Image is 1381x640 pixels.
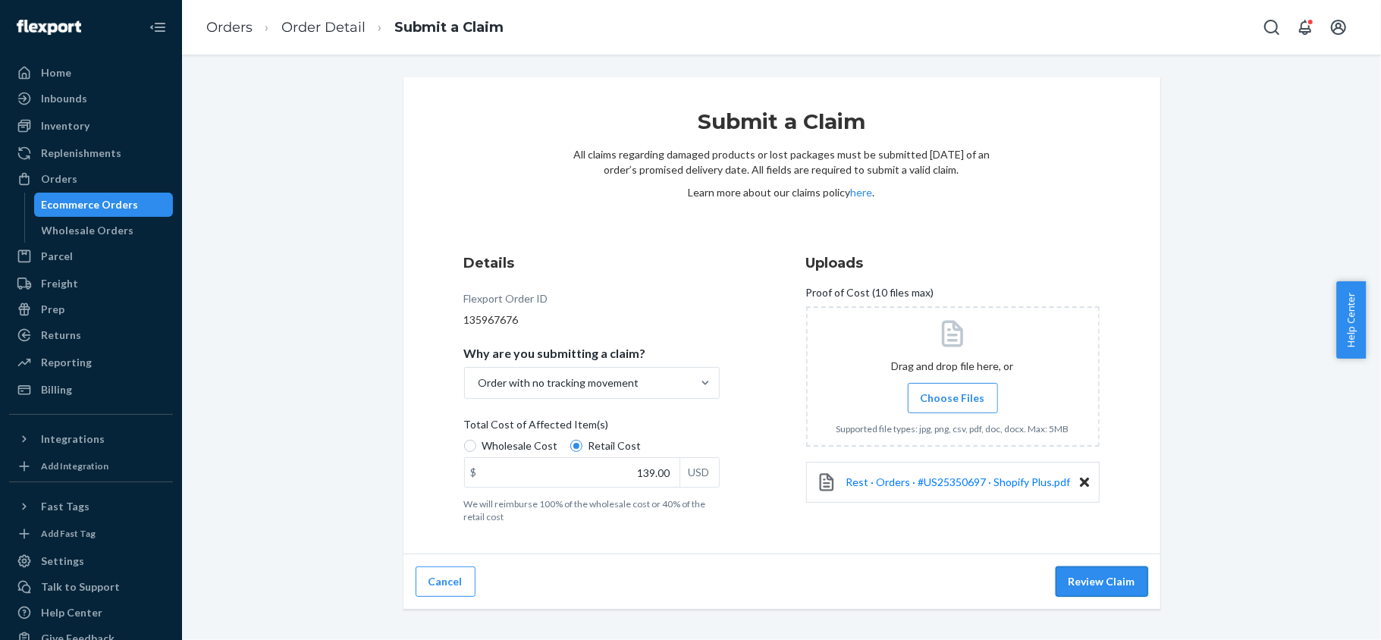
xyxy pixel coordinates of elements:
span: Retail Cost [588,438,642,453]
a: Home [9,61,173,85]
span: Choose Files [921,391,985,406]
a: Orders [9,167,173,191]
p: We will reimburse 100% of the wholesale cost or 40% of the retail cost [464,497,720,523]
div: Prep [41,302,64,317]
div: Add Fast Tag [41,527,96,540]
div: Inbounds [41,91,87,106]
a: Returns [9,323,173,347]
div: Wholesale Orders [42,223,134,238]
button: Open account menu [1323,12,1354,42]
a: Settings [9,549,173,573]
button: Review Claim [1056,566,1148,597]
span: Rest · Orders · #US25350697 · Shopify Plus.pdf [846,475,1071,488]
a: Replenishments [9,141,173,165]
input: Wholesale Cost [464,440,476,452]
a: Inventory [9,114,173,138]
a: Add Fast Tag [9,525,173,543]
div: Reporting [41,355,92,370]
a: Talk to Support [9,575,173,599]
div: Replenishments [41,146,121,161]
div: Parcel [41,249,73,264]
a: Parcel [9,244,173,268]
button: Close Navigation [143,12,173,42]
p: Why are you submitting a claim? [464,346,646,361]
span: Proof of Cost (10 files max) [806,285,934,306]
p: Learn more about our claims policy . [573,185,990,200]
div: Add Integration [41,460,108,472]
div: Billing [41,382,72,397]
button: Help Center [1336,281,1366,359]
div: Flexport Order ID [464,291,548,312]
a: Add Integration [9,457,173,475]
div: Home [41,65,71,80]
div: Returns [41,328,81,343]
p: All claims regarding damaged products or lost packages must be submitted [DATE] of an order’s pro... [573,147,990,177]
div: Order with no tracking movement [479,375,639,391]
ol: breadcrumbs [194,5,516,50]
div: Help Center [41,605,102,620]
button: Fast Tags [9,494,173,519]
h1: Submit a Claim [573,108,990,147]
input: $USD [465,458,680,487]
div: Integrations [41,431,105,447]
a: Wholesale Orders [34,218,174,243]
div: USD [680,458,719,487]
a: Help Center [9,601,173,625]
div: Fast Tags [41,499,89,514]
a: Freight [9,271,173,296]
a: Order Detail [281,19,366,36]
a: Prep [9,297,173,322]
div: Inventory [41,118,89,133]
div: Settings [41,554,84,569]
h3: Details [464,253,720,273]
a: Billing [9,378,173,402]
h3: Uploads [806,253,1100,273]
div: Freight [41,276,78,291]
div: Talk to Support [41,579,120,595]
a: Inbounds [9,86,173,111]
input: Retail Cost [570,440,582,452]
button: Open notifications [1290,12,1320,42]
button: Open Search Box [1257,12,1287,42]
a: Rest · Orders · #US25350697 · Shopify Plus.pdf [846,475,1071,490]
img: Flexport logo [17,20,81,35]
a: here [851,186,873,199]
a: Submit a Claim [394,19,504,36]
a: Orders [206,19,253,36]
span: Wholesale Cost [482,438,558,453]
a: Reporting [9,350,173,375]
div: 135967676 [464,312,720,328]
span: Total Cost of Affected Item(s) [464,417,609,438]
a: Ecommerce Orders [34,193,174,217]
button: Cancel [416,566,476,597]
div: Ecommerce Orders [42,197,139,212]
button: Integrations [9,427,173,451]
div: Orders [41,171,77,187]
div: $ [465,458,483,487]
